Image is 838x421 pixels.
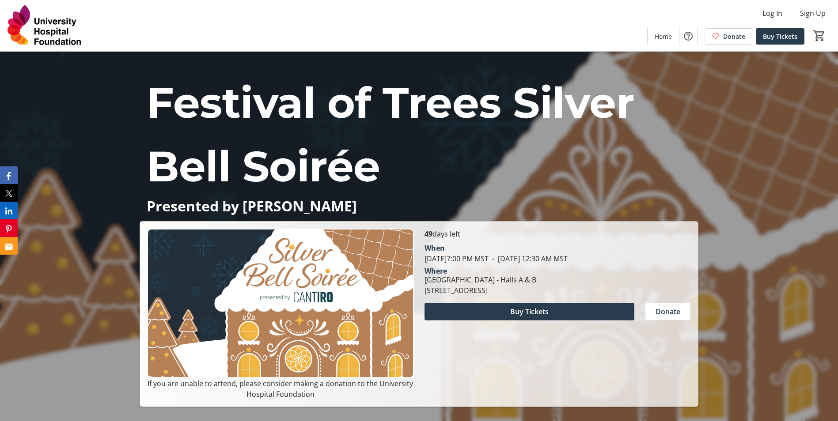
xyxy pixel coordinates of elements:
img: Campaign CTA Media Photo [147,229,413,378]
span: 49 [425,229,432,239]
span: Sign Up [800,8,826,19]
span: Home [655,32,672,41]
p: Presented by [PERSON_NAME] [147,198,691,214]
button: Donate [645,303,691,320]
a: Donate [705,28,752,45]
img: University Hospital Foundation's Logo [5,4,84,48]
span: [DATE] 7:00 PM MST [425,254,489,263]
span: [DATE] 12:30 AM MST [489,254,568,263]
button: Cart [811,28,827,44]
div: Where [425,267,447,274]
a: Home [648,28,679,45]
span: Buy Tickets [763,32,797,41]
span: Donate [656,306,680,317]
div: [STREET_ADDRESS] [425,285,536,296]
button: Sign Up [793,6,833,20]
div: [GEOGRAPHIC_DATA] - Halls A & B [425,274,536,285]
button: Help [679,27,697,45]
span: Donate [723,32,745,41]
p: If you are unable to attend, please consider making a donation to the University Hospital Foundation [147,378,413,399]
p: days left [425,229,691,239]
a: Buy Tickets [756,28,804,45]
button: Buy Tickets [425,303,634,320]
span: Festival of Trees Silver Bell Soirée [147,77,634,192]
button: Log In [755,6,789,20]
span: Buy Tickets [510,306,549,317]
div: When [425,243,445,253]
span: Log In [762,8,782,19]
span: - [489,254,498,263]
